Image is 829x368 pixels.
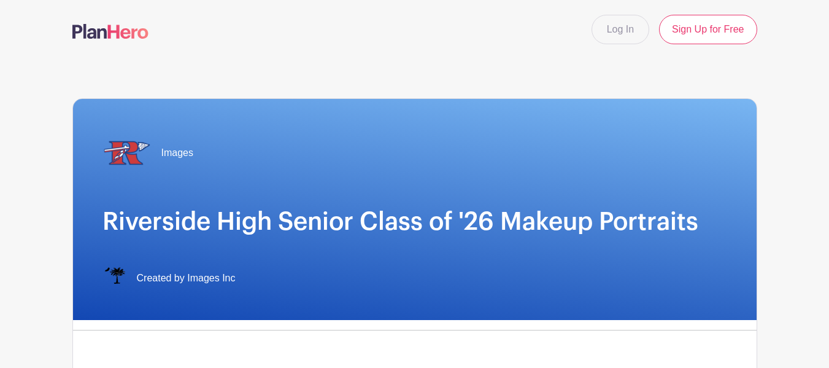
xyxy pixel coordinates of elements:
span: Images [161,146,193,160]
img: logo-507f7623f17ff9eddc593b1ce0a138ce2505c220e1c5a4e2b4648c50719b7d32.svg [72,24,148,39]
img: riverside%20transp..png [102,128,152,178]
a: Sign Up for Free [659,15,757,44]
a: Log In [592,15,649,44]
img: IMAGES%20logo%20transparenT%20PNG%20s.png [102,266,127,291]
span: Created by Images Inc [137,271,236,286]
h1: Riverside High Senior Class of '26 Makeup Portraits [102,207,727,237]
